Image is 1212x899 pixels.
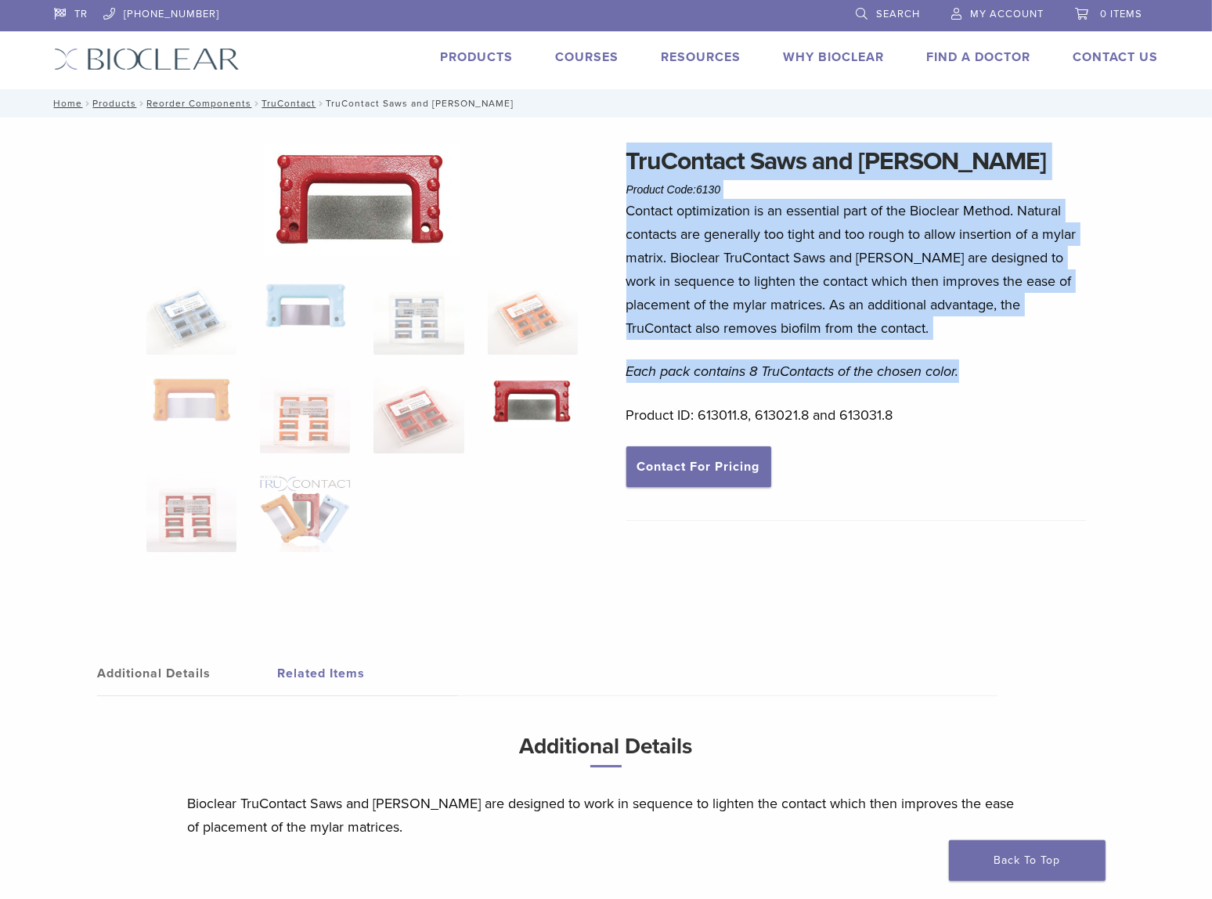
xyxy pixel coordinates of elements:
nav: TruContact Saws and [PERSON_NAME] [42,89,1170,117]
img: TruContact-Blue-2-324x324.jpg [146,276,236,355]
span: Product Code: [626,183,721,196]
a: Related Items [277,652,457,695]
span: My Account [970,8,1044,20]
h1: TruContact Saws and [PERSON_NAME] [626,143,1087,180]
span: 0 items [1100,8,1142,20]
a: TruContact [262,98,316,109]
img: TruContact Saws and Sanders - Image 6 [260,375,350,453]
span: / [316,99,326,107]
span: Search [876,8,920,20]
a: Back To Top [949,840,1106,881]
a: Products [92,98,136,109]
span: / [82,99,92,107]
img: TruContact Saws and Sanders - Image 3 [373,276,464,355]
img: TruContact Saws and Sanders - Image 8 [264,143,460,256]
span: / [251,99,262,107]
a: Courses [555,49,619,65]
a: Reorder Components [146,98,251,109]
img: TruContact Saws and Sanders - Image 9 [146,474,236,552]
a: Find A Doctor [926,49,1030,65]
p: Bioclear TruContact Saws and [PERSON_NAME] are designed to work in sequence to lighten the contac... [187,792,1025,839]
img: TruContact Saws and Sanders - Image 7 [373,375,464,453]
a: Contact Us [1073,49,1158,65]
span: 6130 [696,183,720,196]
img: TruContact Saws and Sanders - Image 10 [260,474,350,552]
img: Bioclear [54,48,240,70]
a: Additional Details [97,652,277,695]
span: / [136,99,146,107]
h3: Additional Details [187,728,1025,780]
a: Products [440,49,513,65]
img: TruContact Saws and Sanders - Image 2 [260,276,350,332]
a: Contact For Pricing [626,446,771,487]
img: TruContact Saws and Sanders - Image 5 [146,375,236,424]
p: Product ID: 613011.8, 613021.8 and 613031.8 [626,403,1087,427]
a: Why Bioclear [783,49,884,65]
img: TruContact Saws and Sanders - Image 8 [488,375,578,428]
a: Resources [661,49,741,65]
img: TruContact Saws and Sanders - Image 4 [488,276,578,355]
em: Each pack contains 8 TruContacts of the chosen color. [626,363,959,380]
p: Contact optimization is an essential part of the Bioclear Method. Natural contacts are generally ... [626,199,1087,340]
a: Home [49,98,82,109]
